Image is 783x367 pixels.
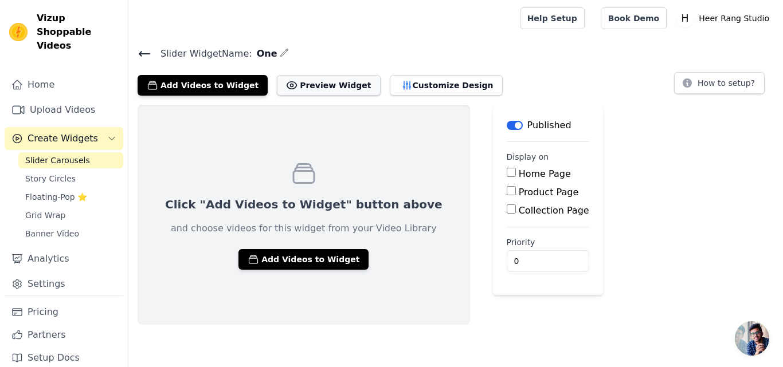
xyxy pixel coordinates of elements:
[676,8,774,29] button: H Heer Rang Studio
[25,191,87,203] span: Floating-Pop ⭐
[28,132,98,145] span: Create Widgets
[507,151,549,163] legend: Display on
[5,247,123,270] a: Analytics
[18,226,123,242] a: Banner Video
[171,222,437,235] p: and choose videos for this widget from your Video Library
[18,189,123,205] a: Floating-Pop ⭐
[165,196,443,212] p: Click "Add Videos to Widget" button above
[5,73,123,96] a: Home
[151,47,252,61] span: Slider Widget Name:
[280,46,289,61] div: Edit Name
[25,173,76,184] span: Story Circles
[674,72,765,94] button: How to setup?
[735,321,769,356] div: Open chat
[519,205,589,216] label: Collection Page
[682,13,689,24] text: H
[519,187,579,198] label: Product Page
[601,7,667,29] a: Book Demo
[25,155,90,166] span: Slider Carousels
[5,301,123,323] a: Pricing
[238,249,369,270] button: Add Videos to Widget
[37,11,119,53] span: Vizup Shoppable Videos
[5,273,123,295] a: Settings
[520,7,585,29] a: Help Setup
[18,171,123,187] a: Story Circles
[18,207,123,223] a: Grid Wrap
[694,8,774,29] p: Heer Rang Studio
[5,323,123,346] a: Partners
[18,152,123,168] a: Slider Carousels
[519,168,571,179] label: Home Page
[5,127,123,150] button: Create Widgets
[390,75,503,96] button: Customize Design
[5,98,123,121] a: Upload Videos
[252,47,277,61] span: One
[138,75,268,96] button: Add Videos to Widget
[25,228,79,239] span: Banner Video
[507,236,589,248] label: Priority
[674,80,765,91] a: How to setup?
[9,23,28,41] img: Vizup
[527,119,571,132] p: Published
[25,210,65,221] span: Grid Wrap
[277,75,380,96] button: Preview Widget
